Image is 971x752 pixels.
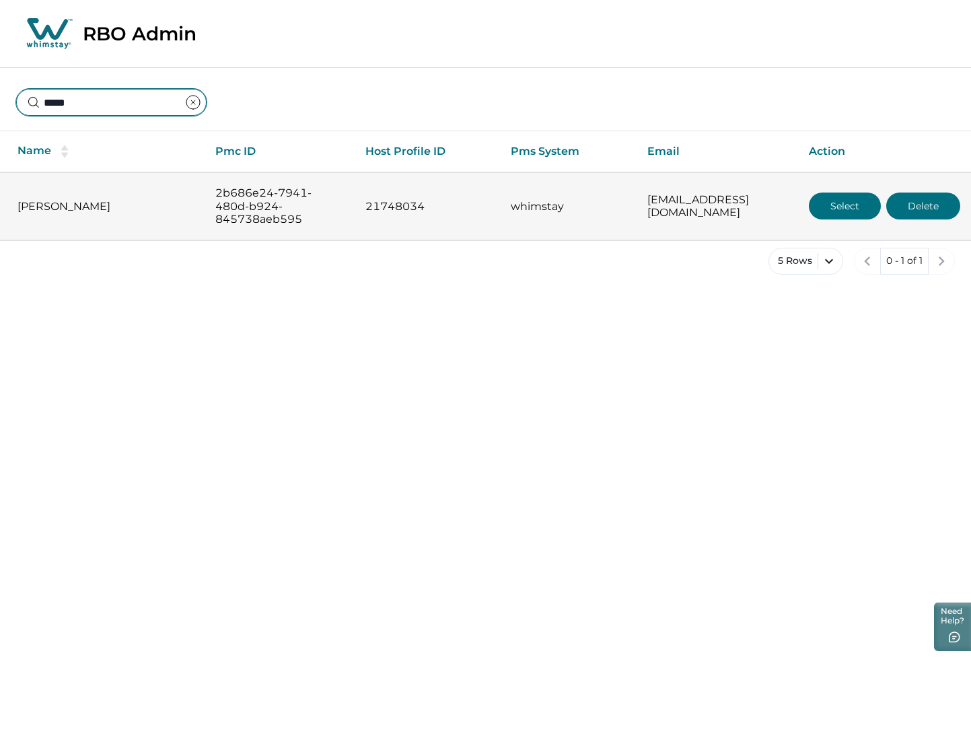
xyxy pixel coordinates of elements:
[768,248,843,275] button: 5 Rows
[798,131,971,172] th: Action
[637,131,798,172] th: Email
[180,89,207,116] button: clear input
[886,193,960,219] button: Delete
[51,145,78,158] button: sorting
[809,193,881,219] button: Select
[886,254,923,268] p: 0 - 1 of 1
[511,200,626,213] p: whimstay
[355,131,500,172] th: Host Profile ID
[83,22,196,45] p: RBO Admin
[17,200,194,213] p: [PERSON_NAME]
[854,248,881,275] button: previous page
[880,248,929,275] button: 0 - 1 of 1
[205,131,355,172] th: Pmc ID
[215,186,344,226] p: 2b686e24-7941-480d-b924-845738aeb595
[500,131,637,172] th: Pms System
[647,193,787,219] p: [EMAIL_ADDRESS][DOMAIN_NAME]
[928,248,955,275] button: next page
[365,200,489,213] p: 21748034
